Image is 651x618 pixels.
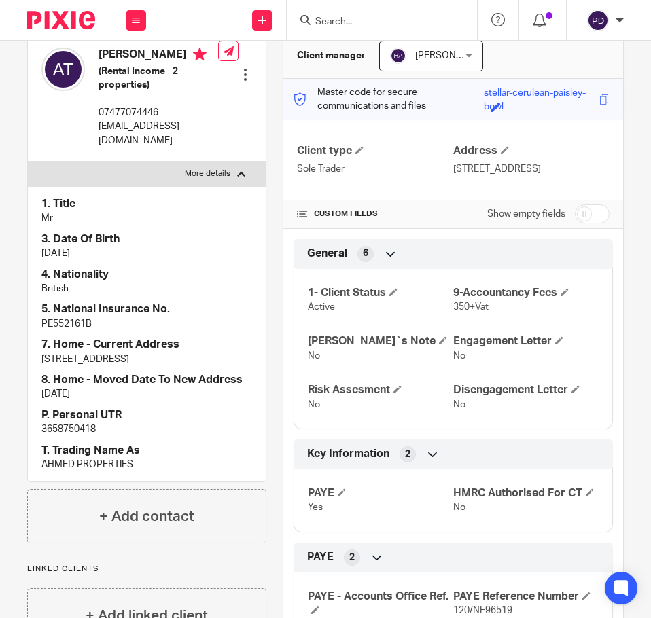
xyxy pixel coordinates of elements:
[484,86,596,102] div: stellar-cerulean-paisley-bowl
[41,458,252,471] p: AHMED PROPERTIES
[453,162,610,176] p: [STREET_ADDRESS]
[487,207,565,221] label: Show empty fields
[297,144,453,158] h4: Client type
[41,373,252,387] h4: 8. Home - Moved Date To New Address
[41,197,252,211] h4: 1. Title
[405,448,410,461] span: 2
[297,49,366,62] h3: Client manager
[308,286,453,300] h4: 1- Client Status
[27,11,95,29] img: Pixie
[587,10,609,31] img: svg%3E
[41,387,252,401] p: [DATE]
[415,51,490,60] span: [PERSON_NAME]
[99,48,218,65] h4: [PERSON_NAME]
[307,447,389,461] span: Key Information
[99,120,218,147] p: [EMAIL_ADDRESS][DOMAIN_NAME]
[453,400,465,410] span: No
[308,503,323,512] span: Yes
[453,486,599,501] h4: HMRC Authorised For CT
[349,551,355,564] span: 2
[308,383,453,397] h4: Risk Assesment
[41,338,252,352] h4: 7. Home - Current Address
[453,144,610,158] h4: Address
[41,302,252,316] h4: 5. National Insurance No.
[193,48,207,61] i: Primary
[308,334,453,348] h4: [PERSON_NAME]`s Note
[453,606,512,615] span: 120/NE96519
[314,16,436,29] input: Search
[453,302,489,312] span: 350+Vat
[308,302,335,312] span: Active
[41,408,252,422] h4: P. Personal UTR
[297,162,453,176] p: Sole Trader
[27,564,266,575] p: Linked clients
[453,351,465,361] span: No
[297,208,453,219] h4: CUSTOM FIELDS
[41,352,252,366] p: [STREET_ADDRESS]
[453,383,599,397] h4: Disengagement Letter
[41,443,252,458] h4: T. Trading Name As
[41,232,252,247] h4: 3. Date Of Birth
[390,48,406,64] img: svg%3E
[99,106,218,120] p: 07477074446
[308,486,453,501] h4: PAYE
[453,589,599,604] h4: PAYE Reference Number
[294,86,484,113] p: Master code for secure communications and files
[363,247,368,260] span: 6
[308,400,320,410] span: No
[41,282,252,295] p: British
[307,247,347,261] span: General
[41,317,252,331] p: PE552161B
[308,351,320,361] span: No
[41,247,252,260] p: [DATE]
[41,268,252,282] h4: 4. Nationality
[99,506,194,527] h4: + Add contact
[41,422,252,436] p: 3658750418
[453,334,599,348] h4: Engagement Letter
[99,65,218,92] h5: (Rental Income - 2 properties)
[453,286,599,300] h4: 9-Accountancy Fees
[185,168,230,179] p: More details
[307,550,334,564] span: PAYE
[453,503,465,512] span: No
[41,48,85,91] img: svg%3E
[41,211,252,225] p: Mr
